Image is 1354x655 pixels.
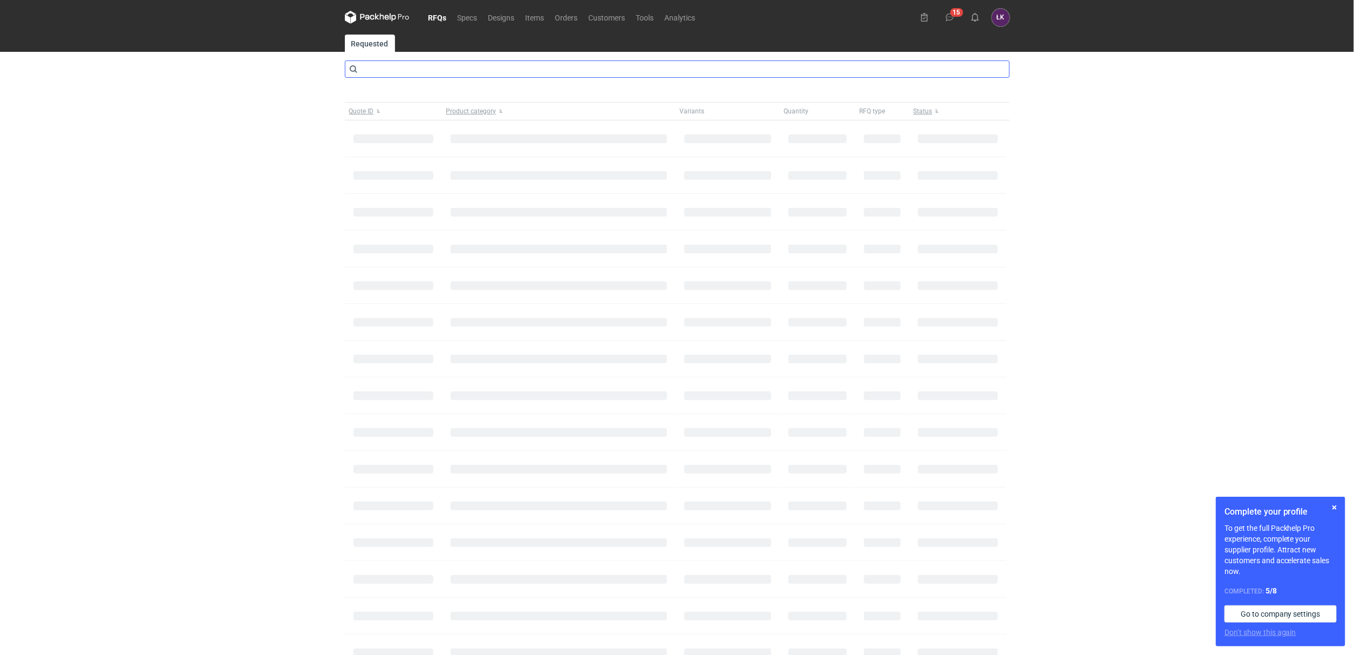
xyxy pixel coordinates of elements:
span: RFQ type [860,107,886,116]
button: 15 [941,9,958,26]
button: ŁK [992,9,1010,26]
span: Product category [446,107,496,116]
span: Quantity [784,107,809,116]
strong: 5 / 8 [1265,586,1277,595]
h1: Complete your profile [1224,505,1337,518]
span: Variants [680,107,705,116]
div: Łukasz Kowalski [992,9,1010,26]
button: Status [909,103,1006,120]
svg: Packhelp Pro [345,11,410,24]
span: Status [914,107,933,116]
a: Designs [483,11,520,24]
a: Requested [345,35,395,52]
a: Customers [583,11,631,24]
a: Specs [452,11,483,24]
button: Product category [442,103,676,120]
button: Quote ID [345,103,442,120]
a: Go to company settings [1224,605,1337,623]
p: To get the full Packhelp Pro experience, complete your supplier profile. Attract new customers an... [1224,523,1337,577]
span: Quote ID [349,107,374,116]
a: RFQs [423,11,452,24]
button: Skip for now [1328,501,1341,514]
a: Orders [550,11,583,24]
a: Items [520,11,550,24]
button: Don’t show this again [1224,627,1296,638]
a: Tools [631,11,659,24]
a: Analytics [659,11,701,24]
div: Completed: [1224,585,1337,597]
